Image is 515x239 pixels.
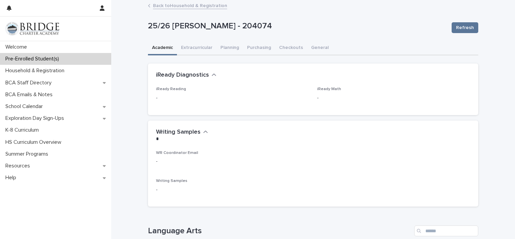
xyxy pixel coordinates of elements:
p: - [156,95,309,102]
h2: iReady Diagnostics [156,72,209,79]
p: 25/26 [PERSON_NAME] - 204074 [148,21,446,31]
span: iReady Reading [156,87,186,91]
p: Household & Registration [3,68,70,74]
p: School Calendar [3,103,48,110]
button: Academic [148,41,177,55]
input: Search [414,225,478,236]
p: Pre-Enrolled Student(s) [3,56,64,62]
p: K-8 Curriculum [3,127,44,133]
span: iReady Math [317,87,341,91]
p: - [317,95,470,102]
button: Planning [216,41,243,55]
p: - [156,158,470,165]
button: iReady Diagnostics [156,72,216,79]
p: Summer Programs [3,151,54,157]
p: - [156,186,470,193]
p: Resources [3,163,35,169]
img: V1C1m3IdTEidaUdm9Hs0 [5,22,59,35]
h2: Writing Samples [156,129,201,136]
a: Back toHousehold & Registration [153,1,227,9]
button: Purchasing [243,41,275,55]
p: HS Curriculum Overview [3,139,67,145]
p: Exploration Day Sign-Ups [3,115,69,122]
button: Checkouts [275,41,307,55]
p: Help [3,175,22,181]
button: General [307,41,333,55]
span: Refresh [456,24,474,31]
button: Writing Samples [156,129,208,136]
p: BCA Staff Directory [3,80,57,86]
button: Refresh [452,22,478,33]
span: WR Coordinator Email [156,151,198,155]
span: Writing Samples [156,179,187,183]
p: BCA Emails & Notes [3,91,58,98]
button: Extracurricular [177,41,216,55]
p: Welcome [3,44,32,50]
h1: Language Arts [148,226,412,236]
